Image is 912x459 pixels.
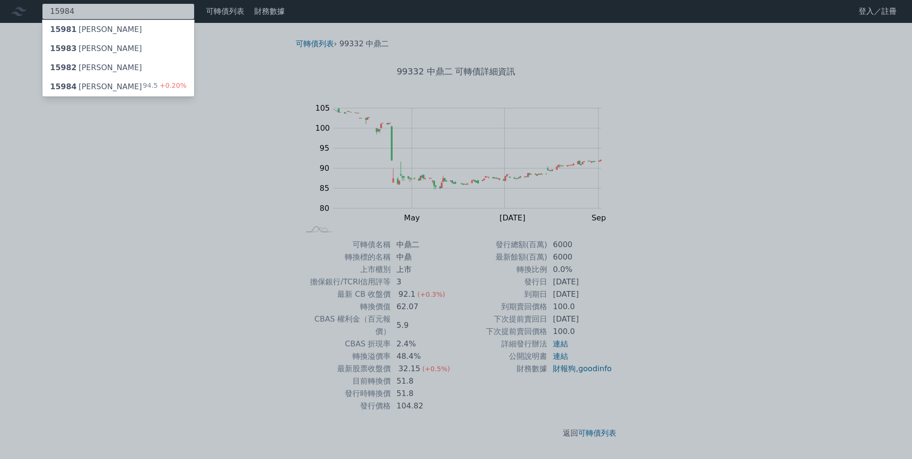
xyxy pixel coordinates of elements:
[42,39,194,58] a: 15983[PERSON_NAME]
[42,77,194,96] a: 15984[PERSON_NAME] 94.5+0.20%
[42,58,194,77] a: 15982[PERSON_NAME]
[50,81,142,93] div: [PERSON_NAME]
[50,63,77,72] span: 15982
[50,24,142,35] div: [PERSON_NAME]
[50,62,142,73] div: [PERSON_NAME]
[50,25,77,34] span: 15981
[42,20,194,39] a: 15981[PERSON_NAME]
[143,81,187,93] div: 94.5
[50,44,77,53] span: 15983
[50,82,77,91] span: 15984
[158,82,187,89] span: +0.20%
[50,43,142,54] div: [PERSON_NAME]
